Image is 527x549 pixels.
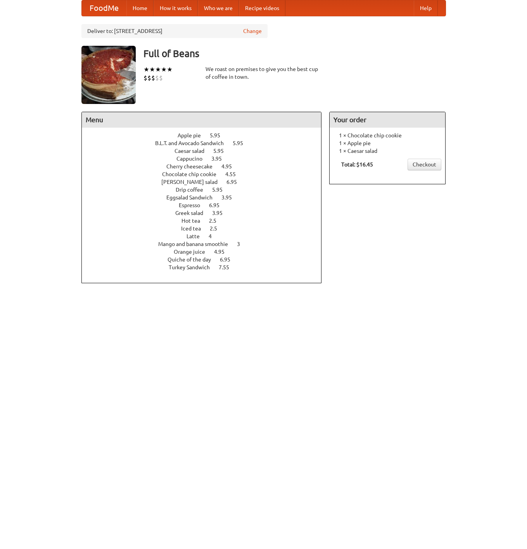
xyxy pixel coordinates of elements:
[408,159,441,170] a: Checkout
[214,249,232,255] span: 4.95
[176,156,236,162] a: Cappucino 3.95
[143,65,149,74] li: ★
[176,156,210,162] span: Cappucino
[169,264,218,270] span: Turkey Sandwich
[181,218,231,224] a: Hot tea 2.5
[187,233,226,239] a: Latte 4
[209,202,227,208] span: 6.95
[167,65,173,74] li: ★
[206,65,322,81] div: We roast on premises to give you the best cup of coffee in town.
[176,187,211,193] span: Drip coffee
[149,65,155,74] li: ★
[162,171,224,177] span: Chocolate chip cookie
[341,161,373,168] b: Total: $16.45
[219,264,237,270] span: 7.55
[333,139,441,147] li: 1 × Apple pie
[166,163,246,170] a: Cherry cheesecake 4.95
[161,65,167,74] li: ★
[161,179,251,185] a: [PERSON_NAME] salad 6.95
[155,65,161,74] li: ★
[151,74,155,82] li: $
[179,202,234,208] a: Espresso 6.95
[175,148,238,154] a: Caesar salad 5.95
[209,218,224,224] span: 2.5
[82,112,321,128] h4: Menu
[155,74,159,82] li: $
[154,0,198,16] a: How it works
[126,0,154,16] a: Home
[220,256,238,263] span: 6.95
[175,148,212,154] span: Caesar salad
[155,140,232,146] span: B.L.T. and Avocado Sandwich
[168,256,219,263] span: Quiche of the day
[81,46,136,104] img: angular.jpg
[211,156,230,162] span: 3.95
[210,225,225,232] span: 2.5
[225,171,244,177] span: 4.55
[175,210,237,216] a: Greek salad 3.95
[237,241,248,247] span: 3
[226,179,245,185] span: 6.95
[169,264,244,270] a: Turkey Sandwich 7.55
[243,27,262,35] a: Change
[187,233,207,239] span: Latte
[162,171,250,177] a: Chocolate chip cookie 4.55
[159,74,163,82] li: $
[158,241,236,247] span: Mango and banana smoothie
[181,218,208,224] span: Hot tea
[147,74,151,82] li: $
[330,112,445,128] h4: Your order
[174,249,239,255] a: Orange juice 4.95
[333,132,441,139] li: 1 × Chocolate chip cookie
[210,132,228,139] span: 5.95
[233,140,251,146] span: 5.95
[209,233,219,239] span: 4
[81,24,268,38] div: Deliver to: [STREET_ADDRESS]
[181,225,209,232] span: Iced tea
[179,202,208,208] span: Espresso
[239,0,285,16] a: Recipe videos
[82,0,126,16] a: FoodMe
[166,194,220,201] span: Eggsalad Sandwich
[143,46,446,61] h3: Full of Beans
[414,0,438,16] a: Help
[155,140,257,146] a: B.L.T. and Avocado Sandwich 5.95
[158,241,254,247] a: Mango and banana smoothie 3
[168,256,245,263] a: Quiche of the day 6.95
[175,210,211,216] span: Greek salad
[161,179,225,185] span: [PERSON_NAME] salad
[333,147,441,155] li: 1 × Caesar salad
[178,132,209,139] span: Apple pie
[166,194,246,201] a: Eggsalad Sandwich 3.95
[213,148,232,154] span: 5.95
[212,187,230,193] span: 5.95
[166,163,220,170] span: Cherry cheesecake
[181,225,232,232] a: Iced tea 2.5
[212,210,230,216] span: 3.95
[198,0,239,16] a: Who we are
[221,163,240,170] span: 4.95
[221,194,240,201] span: 3.95
[178,132,235,139] a: Apple pie 5.95
[174,249,213,255] span: Orange juice
[176,187,237,193] a: Drip coffee 5.95
[143,74,147,82] li: $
